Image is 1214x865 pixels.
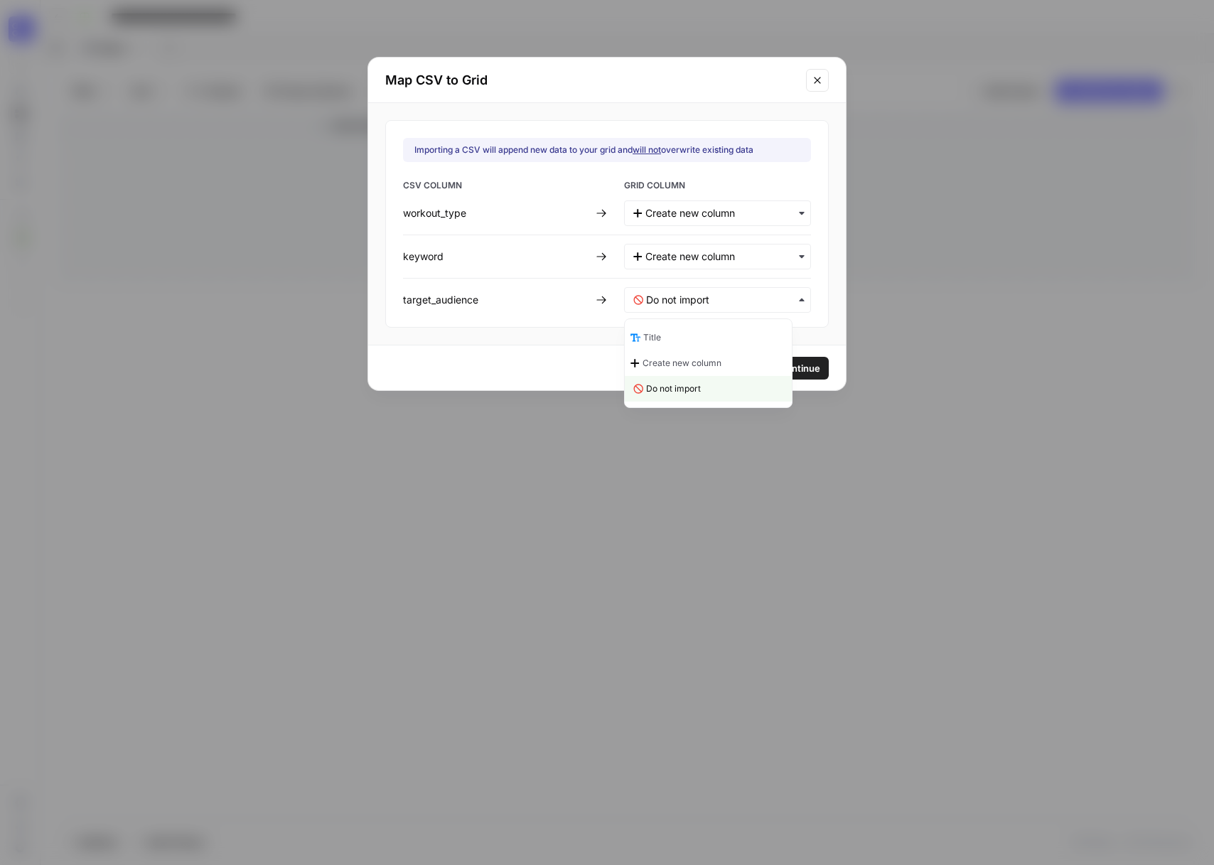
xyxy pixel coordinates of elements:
div: keyword [403,249,590,264]
span: Do not import [646,382,701,395]
input: Do not import [646,293,802,307]
span: GRID COLUMN [624,179,811,195]
span: Continue [779,361,820,375]
button: Close modal [806,69,829,92]
h2: Map CSV to Grid [385,70,797,90]
button: Continue [770,357,829,380]
div: Importing a CSV will append new data to your grid and overwrite existing data [414,144,753,156]
u: will not [633,144,661,155]
span: Create new column [643,357,721,370]
span: Title [643,331,661,344]
input: Create new column [645,249,802,264]
input: Create new column [645,206,802,220]
div: workout_type [403,206,590,220]
div: target_audience [403,293,590,307]
span: CSV COLUMN [403,179,590,195]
